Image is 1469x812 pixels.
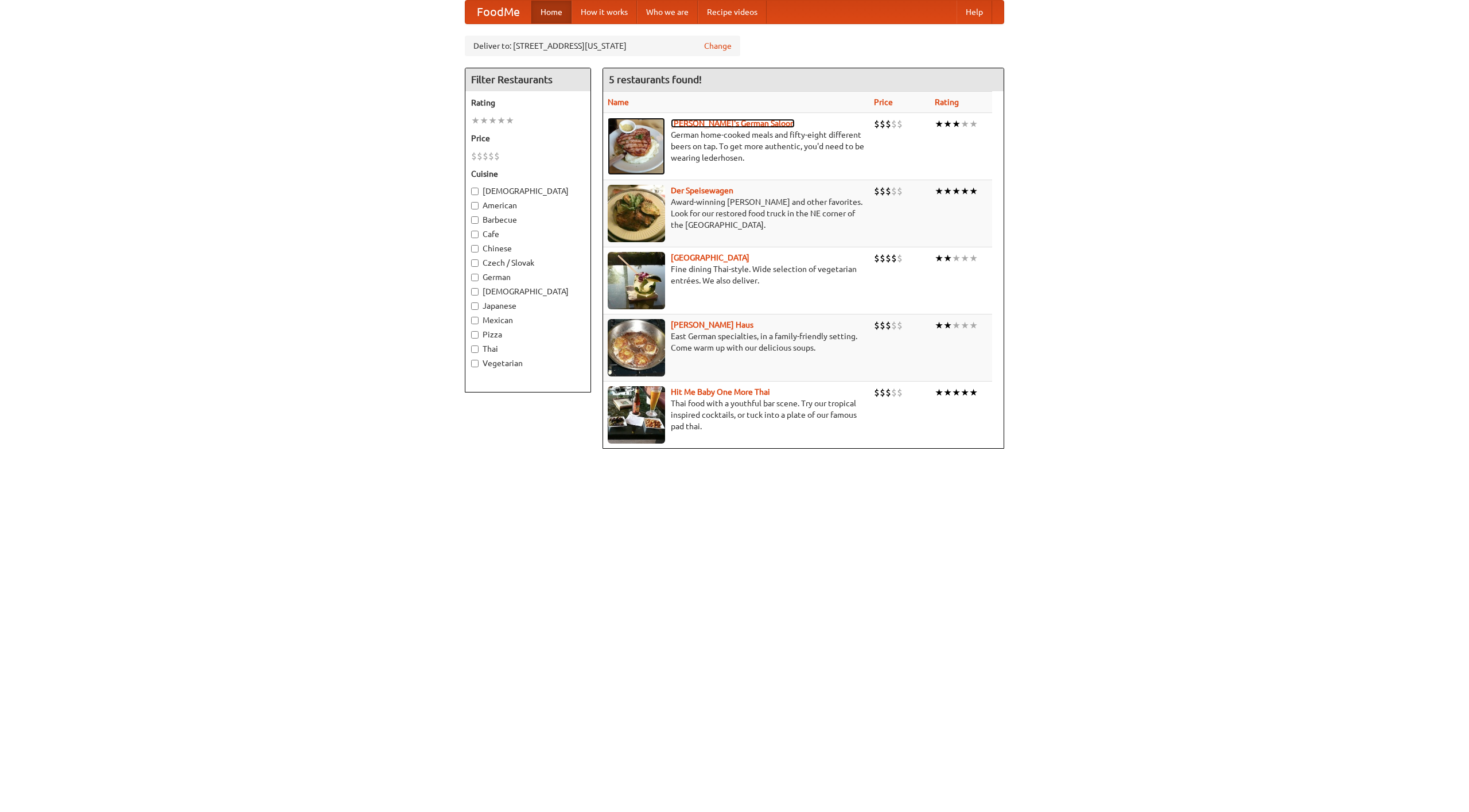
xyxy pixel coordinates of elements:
li: ★ [952,185,961,197]
a: Change [704,40,732,52]
li: $ [488,150,494,162]
li: $ [874,386,880,399]
label: Chinese [471,243,585,254]
a: Who we are [637,1,698,24]
input: Japanese [471,302,479,310]
li: $ [885,386,891,399]
li: $ [897,252,903,265]
label: Thai [471,343,585,355]
li: ★ [506,114,514,127]
li: $ [891,386,897,399]
li: $ [885,185,891,197]
input: Pizza [471,331,479,339]
li: $ [885,118,891,130]
li: ★ [935,185,943,197]
li: ★ [969,118,978,130]
li: ★ [952,319,961,332]
li: $ [874,185,880,197]
img: babythai.jpg [608,386,665,444]
a: [PERSON_NAME] Haus [671,320,753,329]
p: German home-cooked meals and fifty-eight different beers on tap. To get more authentic, you'd nee... [608,129,865,164]
li: ★ [471,114,480,127]
h4: Filter Restaurants [465,68,590,91]
li: $ [874,319,880,332]
li: ★ [969,185,978,197]
label: Mexican [471,314,585,326]
a: Der Speisewagen [671,186,733,195]
label: Barbecue [471,214,585,226]
label: German [471,271,585,283]
li: $ [880,118,885,130]
label: American [471,200,585,211]
input: [DEMOGRAPHIC_DATA] [471,288,479,296]
input: American [471,202,479,209]
li: ★ [935,319,943,332]
li: $ [880,386,885,399]
li: $ [897,386,903,399]
input: Barbecue [471,216,479,224]
li: ★ [961,252,969,265]
li: $ [891,185,897,197]
label: Japanese [471,300,585,312]
label: Czech / Slovak [471,257,585,269]
div: Deliver to: [STREET_ADDRESS][US_STATE] [465,36,740,56]
img: kohlhaus.jpg [608,319,665,376]
li: ★ [497,114,506,127]
p: Fine dining Thai-style. Wide selection of vegetarian entrées. We also deliver. [608,263,865,286]
li: $ [874,118,880,130]
p: East German specialties, in a family-friendly setting. Come warm up with our delicious soups. [608,331,865,353]
input: Chinese [471,245,479,252]
a: Hit Me Baby One More Thai [671,387,770,397]
li: ★ [961,118,969,130]
a: Recipe videos [698,1,767,24]
li: $ [885,319,891,332]
li: ★ [952,386,961,399]
li: $ [477,150,483,162]
a: [PERSON_NAME]'s German Saloon [671,119,795,128]
li: $ [471,150,477,162]
li: $ [880,252,885,265]
label: [DEMOGRAPHIC_DATA] [471,185,585,197]
a: [GEOGRAPHIC_DATA] [671,253,749,262]
li: ★ [969,386,978,399]
input: Mexican [471,317,479,324]
li: $ [897,118,903,130]
li: $ [885,252,891,265]
li: $ [891,319,897,332]
a: Name [608,98,629,107]
li: $ [880,185,885,197]
li: ★ [952,118,961,130]
li: ★ [952,252,961,265]
label: [DEMOGRAPHIC_DATA] [471,286,585,297]
li: ★ [943,118,952,130]
li: $ [874,252,880,265]
li: $ [891,118,897,130]
label: Cafe [471,228,585,240]
img: satay.jpg [608,252,665,309]
p: Award-winning [PERSON_NAME] and other favorites. Look for our restored food truck in the NE corne... [608,196,865,231]
li: ★ [943,185,952,197]
input: German [471,274,479,281]
li: $ [494,150,500,162]
li: ★ [943,319,952,332]
input: Thai [471,345,479,353]
a: Help [957,1,992,24]
li: ★ [943,252,952,265]
li: $ [880,319,885,332]
li: ★ [961,386,969,399]
a: Price [874,98,893,107]
ng-pluralize: 5 restaurants found! [609,74,702,85]
p: Thai food with a youthful bar scene. Try our tropical inspired cocktails, or tuck into a plate of... [608,398,865,432]
a: Rating [935,98,959,107]
li: $ [897,185,903,197]
label: Vegetarian [471,358,585,369]
li: ★ [943,386,952,399]
input: [DEMOGRAPHIC_DATA] [471,188,479,195]
img: speisewagen.jpg [608,185,665,242]
input: Czech / Slovak [471,259,479,267]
